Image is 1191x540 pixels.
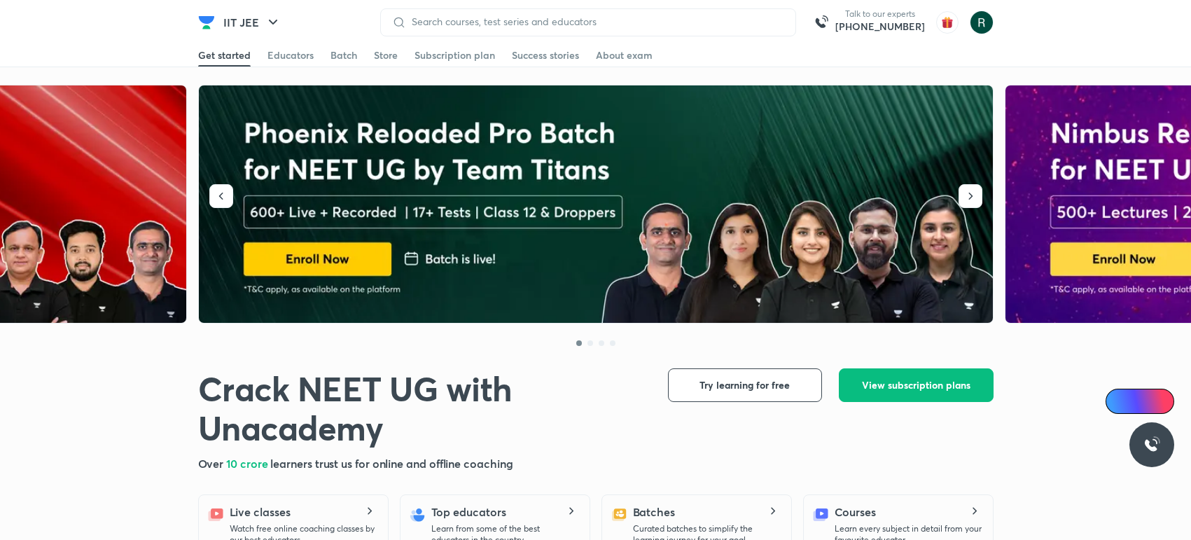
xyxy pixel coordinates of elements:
h5: Top educators [431,504,506,520]
h5: Batches [633,504,675,520]
span: learners trust us for online and offline coaching [270,456,513,471]
div: Batch [330,48,357,62]
span: Try learning for free [699,378,790,392]
img: call-us [807,8,835,36]
div: Store [374,48,398,62]
a: About exam [596,44,653,67]
a: [PHONE_NUMBER] [835,20,925,34]
img: avatar [936,11,959,34]
h5: Courses [835,504,876,520]
img: Company Logo [198,14,215,31]
div: Success stories [512,48,579,62]
a: Ai Doubts [1106,389,1174,414]
div: About exam [596,48,653,62]
span: Ai Doubts [1129,396,1166,407]
span: 10 crore [226,456,270,471]
button: Try learning for free [668,368,822,402]
span: Over [198,456,227,471]
a: Subscription plan [415,44,495,67]
button: IIT JEE [215,8,290,36]
img: Khushi Gupta [970,11,994,34]
a: Batch [330,44,357,67]
a: Get started [198,44,251,67]
span: View subscription plans [862,378,970,392]
button: View subscription plans [839,368,994,402]
img: ttu [1143,436,1160,453]
div: Subscription plan [415,48,495,62]
input: Search courses, test series and educators [406,16,784,27]
p: Talk to our experts [835,8,925,20]
a: Success stories [512,44,579,67]
div: Get started [198,48,251,62]
h1: Crack NEET UG with Unacademy [198,368,646,447]
h5: Live classes [230,504,291,520]
a: Educators [267,44,314,67]
a: Store [374,44,398,67]
div: Educators [267,48,314,62]
img: Icon [1114,396,1125,407]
